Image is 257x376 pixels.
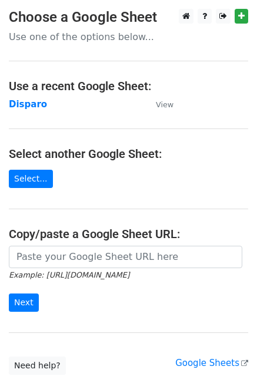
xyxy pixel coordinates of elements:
a: Need help? [9,357,66,375]
h4: Select another Google Sheet: [9,147,248,161]
a: Select... [9,170,53,188]
input: Next [9,293,39,312]
h4: Copy/paste a Google Sheet URL: [9,227,248,241]
a: Google Sheets [175,358,248,368]
p: Use one of the options below... [9,31,248,43]
small: View [156,100,173,109]
h3: Choose a Google Sheet [9,9,248,26]
a: View [144,99,173,110]
input: Paste your Google Sheet URL here [9,246,242,268]
a: Disparo [9,99,47,110]
small: Example: [URL][DOMAIN_NAME] [9,271,129,279]
h4: Use a recent Google Sheet: [9,79,248,93]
